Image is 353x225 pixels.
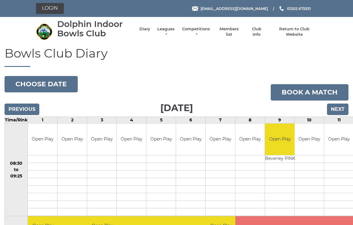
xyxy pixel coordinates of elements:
[201,6,268,11] span: [EMAIL_ADDRESS][DOMAIN_NAME]
[279,6,311,12] a: Phone us 01202 675551
[265,124,295,155] td: Open Play
[248,26,265,37] a: Club Info
[117,117,146,123] td: 4
[181,26,211,37] a: Competitions
[117,124,146,155] td: Open Play
[156,26,175,37] a: Leagues
[57,124,87,155] td: Open Play
[146,117,176,123] td: 5
[279,6,284,11] img: Phone us
[57,19,133,38] div: Dolphin Indoor Bowls Club
[5,76,78,92] button: Choose date
[176,124,205,155] td: Open Play
[5,104,39,115] input: Previous
[192,6,198,11] img: Email
[217,26,242,37] a: Members list
[295,117,324,123] td: 10
[176,117,206,123] td: 6
[235,124,265,155] td: Open Play
[235,117,265,123] td: 8
[87,124,116,155] td: Open Play
[5,123,28,216] td: 08:30 to 09:25
[57,117,87,123] td: 2
[265,117,295,123] td: 9
[206,124,235,155] td: Open Play
[287,6,311,11] span: 01202 675551
[36,3,64,14] a: Login
[28,117,57,123] td: 1
[206,117,235,123] td: 7
[28,124,57,155] td: Open Play
[192,6,268,12] a: Email [EMAIL_ADDRESS][DOMAIN_NAME]
[5,47,348,67] h1: Bowls Club Diary
[271,26,317,37] a: Return to Club Website
[295,124,324,155] td: Open Play
[146,124,176,155] td: Open Play
[5,117,28,123] td: Time/Rink
[36,23,53,40] img: Dolphin Indoor Bowls Club
[265,155,295,163] td: Beverley PINK
[87,117,117,123] td: 3
[327,104,348,115] input: Next
[139,26,150,32] a: Diary
[271,84,348,101] a: Book a match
